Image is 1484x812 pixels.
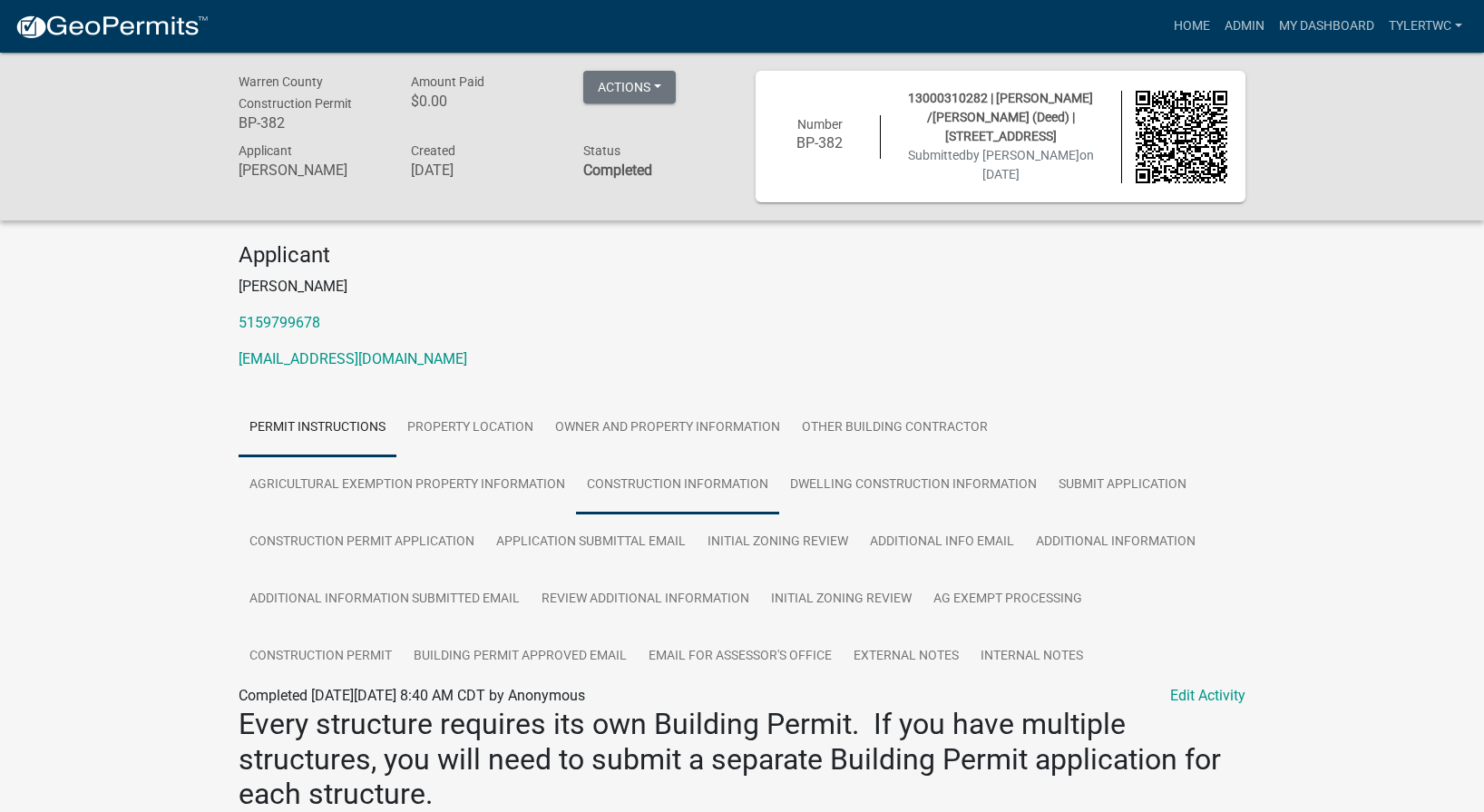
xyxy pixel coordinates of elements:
[779,456,1048,514] a: Dwelling Construction Information
[697,514,859,572] a: Initial Zoning Review
[239,74,352,111] span: Warren County Construction Permit
[791,399,999,457] a: Other Building Contractor
[1381,9,1469,44] a: TylerTWC
[239,143,292,158] span: Applicant
[576,456,779,514] a: Construction Information
[239,687,585,704] span: Completed [DATE][DATE] 8:40 AM CDT by Anonymous
[411,161,556,179] h6: [DATE]
[239,707,1245,811] h2: Every structure requires its own Building Permit. If you have multiple structures, you will need ...
[1048,456,1197,514] a: Submit Application
[1136,91,1228,183] img: QR code
[239,314,320,331] a: 5159799678
[908,148,1094,181] span: Submitted on [DATE]
[797,117,843,132] span: Number
[239,242,1245,269] h4: Applicant
[970,628,1094,686] a: Internal Notes
[239,114,384,132] h6: BP-382
[239,514,485,572] a: Construction Permit Application
[239,628,403,686] a: Construction Permit
[583,71,676,103] button: Actions
[239,161,384,179] h6: [PERSON_NAME]
[239,350,467,367] a: [EMAIL_ADDRESS][DOMAIN_NAME]
[774,134,866,152] h6: BP-382
[411,143,455,158] span: Created
[239,456,576,514] a: Agricultural Exemption Property Information
[1025,514,1206,572] a: Additional Information
[403,628,638,686] a: Building Permit Approved Email
[1167,9,1217,44] a: Home
[760,571,923,629] a: Initial Zoning Review
[583,161,652,179] strong: Completed
[239,399,396,457] a: Permit Instructions
[531,571,760,629] a: Review Additional Information
[544,399,791,457] a: Owner and Property Information
[843,628,970,686] a: External Notes
[908,91,1093,143] span: 13000310282 | [PERSON_NAME] /[PERSON_NAME] (Deed) | [STREET_ADDRESS]
[638,628,843,686] a: Email for Assessor's Office
[1272,9,1381,44] a: My Dashboard
[583,143,620,158] span: Status
[411,93,556,110] h6: $0.00
[411,74,484,89] span: Amount Paid
[239,276,1245,298] p: [PERSON_NAME]
[239,571,531,629] a: Additional Information Submitted Email
[1217,9,1272,44] a: Admin
[859,514,1025,572] a: Additional Info Email
[966,148,1079,162] span: by [PERSON_NAME]
[1170,685,1245,707] a: Edit Activity
[485,514,697,572] a: Application Submittal Email
[923,571,1093,629] a: Ag Exempt Processing
[396,399,544,457] a: Property Location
